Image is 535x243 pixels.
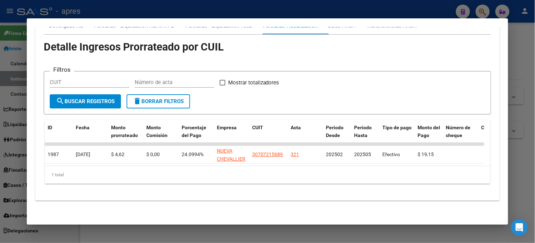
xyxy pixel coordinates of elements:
h3: Filtros [50,66,74,73]
datatable-header-cell: Periodo Desde [323,120,352,143]
span: Cheque de Empresa [481,125,526,130]
datatable-header-cell: Tipo de pago [380,120,415,143]
span: NUEVA CHEVALLIER S.A. [217,148,245,170]
mat-icon: delete [133,97,141,105]
datatable-header-cell: Monto prorrateado [108,120,144,143]
datatable-header-cell: Monto del Pago [415,120,443,143]
span: Buscar Registros [56,98,115,105]
datatable-header-cell: Monto Comisión [144,120,179,143]
span: Periodo Desde [326,125,344,138]
button: Buscar Registros [50,94,121,108]
datatable-header-cell: Porcentaje del Pago [179,120,214,143]
datatable-header-cell: Empresa [214,120,249,143]
datatable-header-cell: Número de cheque [443,120,479,143]
button: Borrar Filtros [127,94,190,108]
datatable-header-cell: CUIT [249,120,288,143]
span: Monto Comisión [146,125,168,138]
span: Monto prorrateado [111,125,138,138]
div: 321 [291,150,299,159]
span: $ 0,00 [146,152,160,157]
span: $ 4,62 [111,152,124,157]
span: Porcentaje del Pago [182,125,206,138]
div: 1 total [45,166,490,184]
span: Borrar Filtros [133,98,184,105]
span: CUIT [252,125,263,130]
span: [DATE] [76,152,90,157]
datatable-header-cell: ID [45,120,73,143]
span: 202505 [354,152,371,157]
span: 30707215689 [252,152,283,157]
span: Empresa [217,125,237,130]
span: Detalle Ingresos Prorrateado por CUIL [44,41,224,53]
span: 24.0994% [182,152,203,157]
span: Periodo Hasta [354,125,372,138]
span: Acta [291,125,301,130]
datatable-header-cell: Fecha [73,120,108,143]
span: ID [48,125,52,130]
span: 1987 [48,152,59,157]
datatable-header-cell: Periodo Hasta [352,120,380,143]
div: Open Intercom Messenger [511,219,528,236]
span: Efectivo [383,152,400,157]
datatable-header-cell: Cheque de Empresa [479,120,531,143]
mat-icon: search [56,97,65,105]
span: Monto del Pago [418,125,440,138]
span: 202502 [326,152,343,157]
datatable-header-cell: Acta [288,120,323,143]
span: Número de cheque [446,125,471,138]
span: Tipo de pago [383,125,412,130]
span: Mostrar totalizadores [228,78,279,87]
span: $ 19,15 [418,152,434,157]
span: Fecha [76,125,90,130]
